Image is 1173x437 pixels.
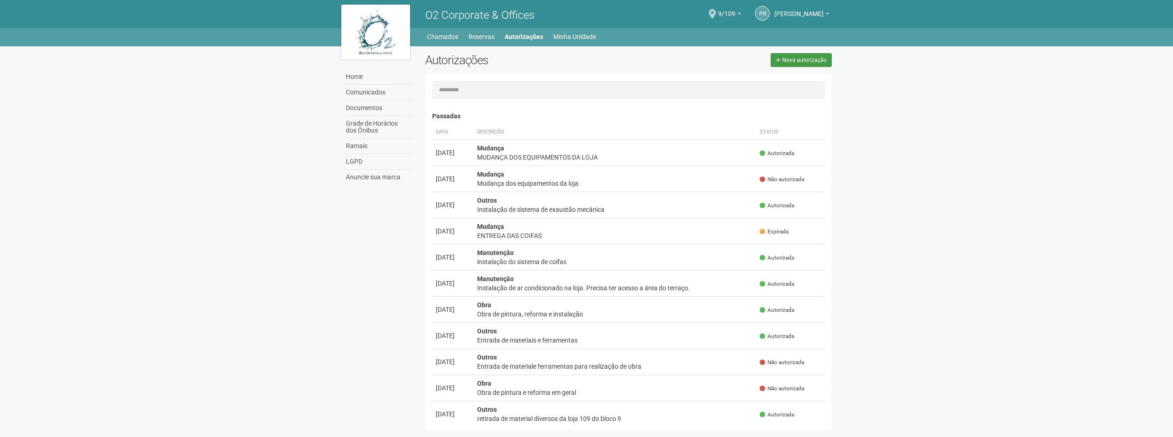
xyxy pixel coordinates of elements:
[436,409,470,419] div: [DATE]
[477,380,491,387] strong: Obra
[774,1,823,17] span: Paulo Roberto Chaves da Silva
[755,6,770,21] a: PR
[760,149,794,157] span: Autorizada
[477,310,753,319] div: Obra de pintura, reforma e instalação
[477,336,753,345] div: Entrada de materiais e ferramentas
[344,138,411,154] a: Ramais
[477,275,514,282] strong: Manutenção
[425,9,534,22] span: O2 Corporate & Offices
[477,354,497,361] strong: Outros
[760,254,794,262] span: Autorizada
[718,11,741,19] a: 9/109
[436,279,470,288] div: [DATE]
[505,30,543,43] a: Autorizações
[477,283,753,293] div: Instalação de ar condicionado na loja. Precisa ter acesso a área do terraço.
[477,144,504,152] strong: Mudança
[436,174,470,183] div: [DATE]
[760,176,804,183] span: Não autorizada
[771,53,832,67] a: Nova autorização
[477,197,497,204] strong: Outros
[473,125,756,140] th: Descrição
[477,179,753,188] div: Mudança dos equipamentos da loja
[344,100,411,116] a: Documentos
[477,153,753,162] div: MUDANÇA DOS EQUIPAMENTOS DA LOJA
[760,228,789,236] span: Expirada
[760,280,794,288] span: Autorizada
[760,306,794,314] span: Autorizada
[344,170,411,185] a: Anuncie sua marca
[477,362,753,371] div: Entrada de materiale ferramentas para realização de obra
[477,406,497,413] strong: Outros
[427,30,458,43] a: Chamados
[436,148,470,157] div: [DATE]
[477,301,491,309] strong: Obra
[432,113,825,120] h4: Passadas
[782,57,827,63] span: Nova autorização
[774,11,829,19] a: [PERSON_NAME]
[344,154,411,170] a: LGPD
[432,125,473,140] th: Data
[344,116,411,138] a: Grade de Horários dos Ônibus
[760,411,794,419] span: Autorizada
[477,231,753,240] div: ENTREGA DAS COIFAS
[436,227,470,236] div: [DATE]
[718,1,735,17] span: 9/109
[477,249,514,256] strong: Manutenção
[425,53,622,67] h2: Autorizações
[344,85,411,100] a: Comunicados
[756,125,825,140] th: Status
[468,30,495,43] a: Reservas
[477,414,753,423] div: retirada de material diversos da loja 109 do bloco 9
[477,171,504,178] strong: Mudança
[760,202,794,210] span: Autorizada
[436,305,470,314] div: [DATE]
[760,359,804,366] span: Não autorizada
[760,385,804,393] span: Não autorizada
[436,253,470,262] div: [DATE]
[436,331,470,340] div: [DATE]
[477,205,753,214] div: Instalação de sistema de exaustão mecânica
[344,69,411,85] a: Home
[436,200,470,210] div: [DATE]
[341,5,410,60] img: logo.jpg
[477,257,753,266] div: instalação do sistema de coifas
[553,30,596,43] a: Minha Unidade
[477,388,753,397] div: Obra de pintura e reforma em geral
[477,223,504,230] strong: Mudança
[436,383,470,393] div: [DATE]
[760,332,794,340] span: Autorizada
[436,357,470,366] div: [DATE]
[477,327,497,335] strong: Outros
